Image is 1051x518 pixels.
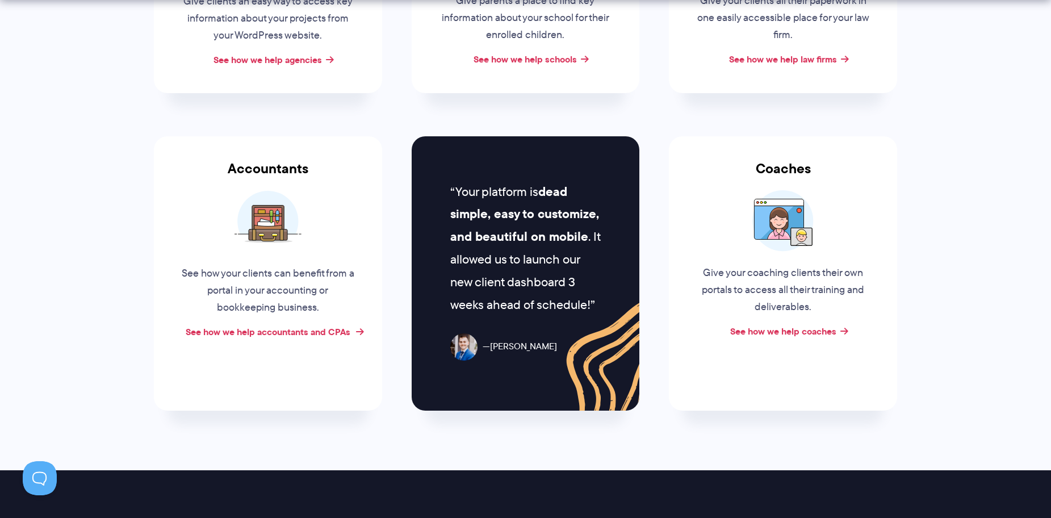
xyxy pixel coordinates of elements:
[697,265,869,316] p: Give your coaching clients their own portals to access all their training and deliverables.
[730,324,836,338] a: See how we help coaches
[669,161,897,190] h3: Coaches
[474,52,577,66] a: See how we help schools
[154,161,382,190] h3: Accountants
[23,461,57,495] iframe: Toggle Customer Support
[729,52,837,66] a: See how we help law firms
[450,182,599,247] b: dead simple, easy to customize, and beautiful on mobile
[450,182,600,314] span: Your platform is . It allowed us to launch our new client dashboard 3 weeks ahead of schedule!
[186,325,350,339] a: See how we help accountants and CPAs
[182,265,354,316] p: See how your clients can benefit from a portal in your accounting or bookkeeping business.
[483,339,557,355] span: [PERSON_NAME]
[213,53,322,66] a: See how we help agencies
